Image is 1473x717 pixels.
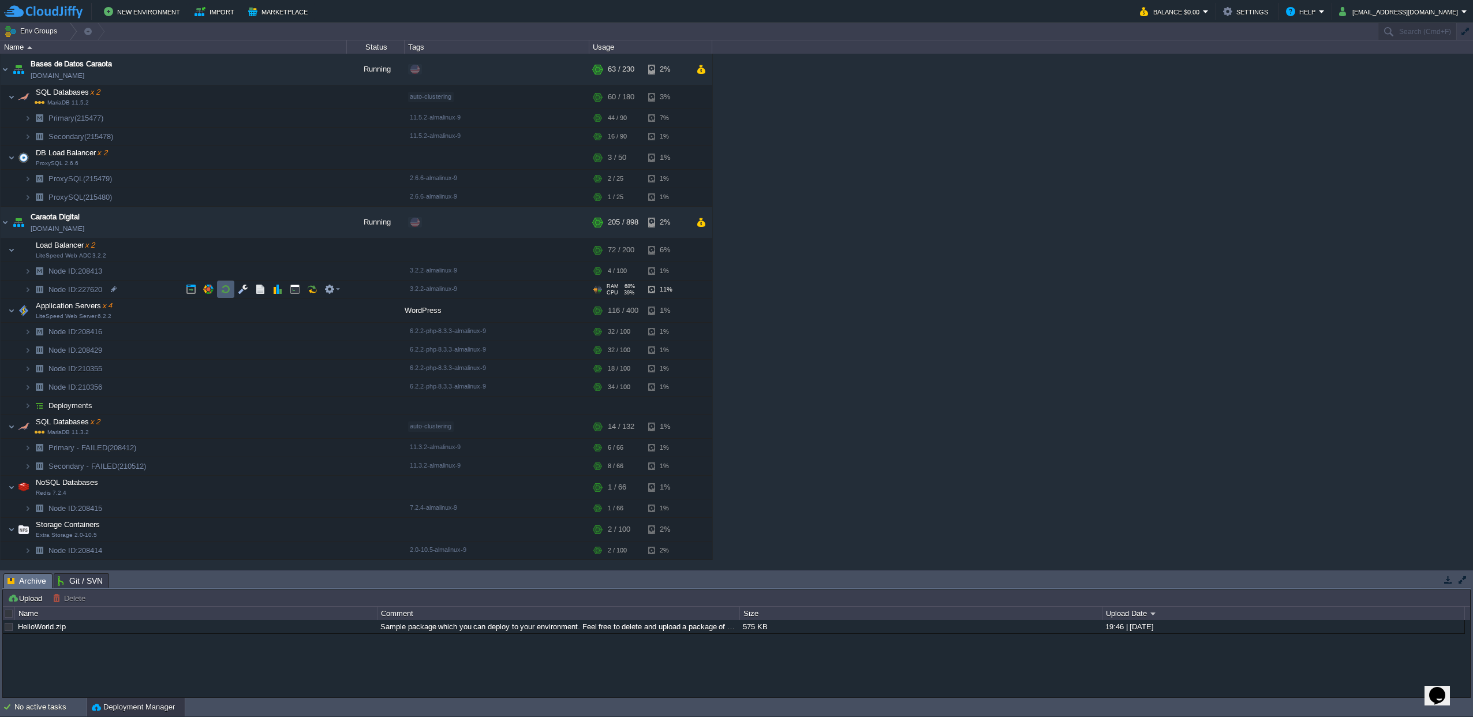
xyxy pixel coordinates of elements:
[608,457,623,475] div: 8 / 66
[648,476,686,499] div: 1%
[347,54,405,85] div: Running
[47,266,104,276] span: 208413
[16,299,32,322] img: AMDAwAAAACH5BAEAAAAALAAAAAABAAEAAAICRAEAOw==
[741,607,1102,620] div: Size
[31,360,47,378] img: AMDAwAAAACH5BAEAAAAALAAAAAABAAEAAAICRAEAOw==
[47,192,114,202] span: ProxySQL
[8,518,15,541] img: AMDAwAAAACH5BAEAAAAALAAAAAABAAEAAAICRAEAOw==
[24,378,31,396] img: AMDAwAAAACH5BAEAAAAALAAAAAABAAEAAAICRAEAOw==
[47,285,104,294] a: Node ID:227620
[101,301,113,310] span: x 4
[35,520,102,529] a: Storage ContainersExtra Storage 2.0-10.5
[35,148,109,158] span: DB Load Balancer
[1425,671,1461,705] iframe: chat widget
[24,360,31,378] img: AMDAwAAAACH5BAEAAAAALAAAAAABAAEAAAICRAEAOw==
[410,383,486,390] span: 6.2.2-php-8.3.3-almalinux-9
[623,290,634,296] span: 39%
[608,341,630,359] div: 32 / 100
[16,476,32,499] img: AMDAwAAAACH5BAEAAAAALAAAAAABAAEAAAICRAEAOw==
[107,443,136,452] span: (208412)
[648,188,686,206] div: 1%
[410,504,457,511] span: 7.2.4-almalinux-9
[16,238,32,262] img: AMDAwAAAACH5BAEAAAAALAAAAAABAAEAAAICRAEAOw==
[48,364,78,373] span: Node ID:
[608,238,634,262] div: 72 / 200
[31,542,47,559] img: AMDAwAAAACH5BAEAAAAALAAAAAABAAEAAAICRAEAOw==
[1103,607,1464,620] div: Upload Date
[8,593,46,603] button: Upload
[31,223,84,234] a: [DOMAIN_NAME]
[24,109,31,127] img: AMDAwAAAACH5BAEAAAAALAAAAAABAAEAAAICRAEAOw==
[1102,620,1464,633] div: 19:46 | [DATE]
[24,341,31,359] img: AMDAwAAAACH5BAEAAAAALAAAAAABAAEAAAICRAEAOw==
[608,109,627,127] div: 44 / 90
[1,54,10,85] img: AMDAwAAAACH5BAEAAAAALAAAAAABAAEAAAICRAEAOw==
[607,283,619,289] span: RAM
[47,461,148,471] a: Secondary - FAILED(210512)
[648,238,686,262] div: 6%
[24,188,31,206] img: AMDAwAAAACH5BAEAAAAALAAAAAABAAEAAAICRAEAOw==
[648,128,686,145] div: 1%
[410,193,457,200] span: 2.6.6-almalinux-9
[35,417,102,426] a: SQL Databasesx 2MariaDB 11.3.2
[608,499,623,517] div: 1 / 66
[31,188,47,206] img: AMDAwAAAACH5BAEAAAAALAAAAAABAAEAAAICRAEAOw==
[31,341,47,359] img: AMDAwAAAACH5BAEAAAAALAAAAAABAAEAAAICRAEAOw==
[35,429,89,435] span: MariaDB 11.3.2
[405,40,589,54] div: Tags
[89,88,100,96] span: x 2
[24,542,31,559] img: AMDAwAAAACH5BAEAAAAALAAAAAABAAEAAAICRAEAOw==
[47,327,104,337] a: Node ID:208416
[47,345,104,355] a: Node ID:208429
[24,457,31,475] img: AMDAwAAAACH5BAEAAAAALAAAAAABAAEAAAICRAEAOw==
[608,542,627,559] div: 2 / 100
[35,148,109,157] a: DB Load Balancerx 2ProxySQL 2.6.6
[410,114,461,121] span: 11.5.2-almalinux-9
[47,327,104,337] span: 208416
[35,87,102,97] span: SQL Databases
[648,518,686,541] div: 2%
[410,285,457,292] span: 3.2.2-almalinux-9
[10,207,27,238] img: AMDAwAAAACH5BAEAAAAALAAAAAABAAEAAAICRAEAOw==
[31,281,47,298] img: AMDAwAAAACH5BAEAAAAALAAAAAABAAEAAAICRAEAOw==
[53,593,89,603] button: Delete
[608,323,630,341] div: 32 / 100
[608,207,638,238] div: 205 / 898
[410,267,457,274] span: 3.2.2-almalinux-9
[10,54,27,85] img: AMDAwAAAACH5BAEAAAAALAAAAAABAAEAAAICRAEAOw==
[608,146,626,169] div: 3 / 50
[35,241,96,249] a: Load Balancerx 2LiteSpeed Web ADC 3.2.2
[648,281,686,298] div: 11%
[4,5,83,19] img: CloudJiffy
[16,146,32,169] img: AMDAwAAAACH5BAEAAAAALAAAAAABAAEAAAICRAEAOw==
[410,462,461,469] span: 11.3.2-almalinux-9
[47,345,104,355] span: 208429
[35,478,100,487] a: NoSQL DatabasesRedis 7.2.4
[405,299,589,322] div: WordPress
[648,170,686,188] div: 1%
[1286,5,1319,18] button: Help
[648,262,686,280] div: 1%
[608,360,630,378] div: 18 / 100
[74,114,103,122] span: (215477)
[623,283,635,289] span: 68%
[31,58,112,70] a: Bases de Datos Caraota
[36,532,97,539] span: Extra Storage 2.0-10.5
[47,132,115,141] a: Secondary(215478)
[31,499,47,517] img: AMDAwAAAACH5BAEAAAAALAAAAAABAAEAAAICRAEAOw==
[24,499,31,517] img: AMDAwAAAACH5BAEAAAAALAAAAAABAAEAAAICRAEAOw==
[47,382,104,392] a: Node ID:210356
[47,266,104,276] a: Node ID:208413
[48,383,78,391] span: Node ID:
[31,262,47,280] img: AMDAwAAAACH5BAEAAAAALAAAAAABAAEAAAICRAEAOw==
[31,397,47,414] img: AMDAwAAAACH5BAEAAAAALAAAAAABAAEAAAICRAEAOw==
[47,382,104,392] span: 210356
[1,207,10,238] img: AMDAwAAAACH5BAEAAAAALAAAAAABAAEAAAICRAEAOw==
[47,503,104,513] span: 208415
[347,40,404,54] div: Status
[410,546,466,553] span: 2.0-10.5-almalinux-9
[84,241,95,249] span: x 2
[35,477,100,487] span: NoSQL Databases
[1223,5,1272,18] button: Settings
[35,88,102,96] a: SQL Databasesx 2MariaDB 11.5.2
